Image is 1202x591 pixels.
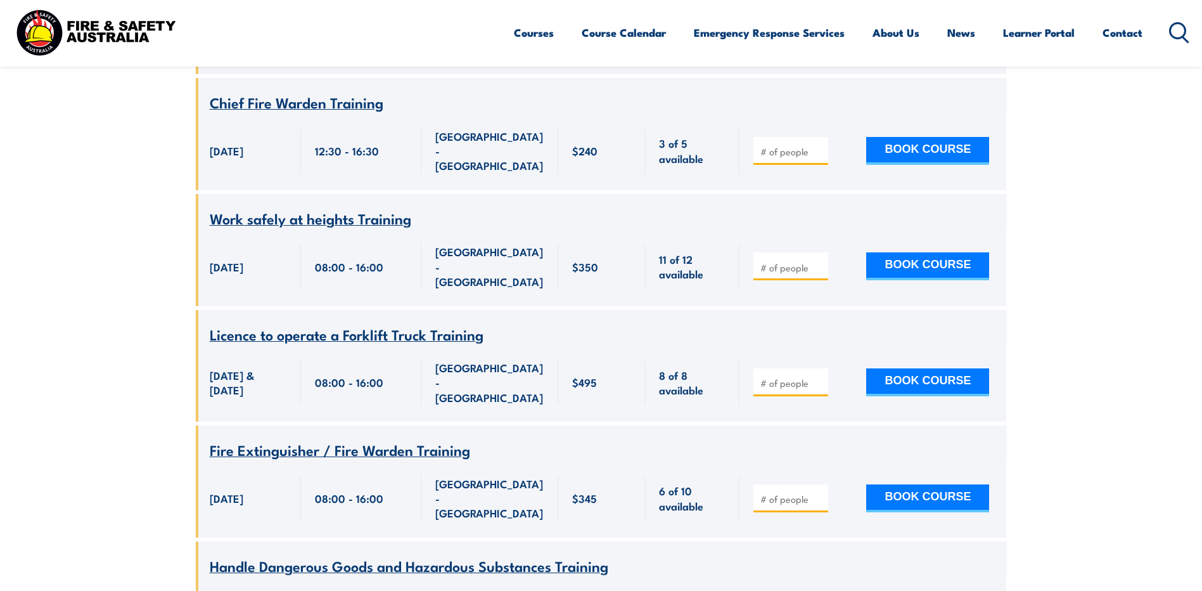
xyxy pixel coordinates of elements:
span: [DATE] [210,259,243,274]
span: [GEOGRAPHIC_DATA] - [GEOGRAPHIC_DATA] [435,129,544,173]
a: Work safely at heights Training [210,211,411,227]
input: # of people [760,145,824,158]
span: 08:00 - 16:00 [315,491,383,505]
input: # of people [760,261,824,274]
span: Chief Fire Warden Training [210,91,383,113]
a: Chief Fire Warden Training [210,95,383,111]
span: Handle Dangerous Goods and Hazardous Substances Training [210,555,608,576]
button: BOOK COURSE [866,137,989,165]
span: 08:00 - 16:00 [315,375,383,389]
a: Courses [514,16,554,49]
a: Fire Extinguisher / Fire Warden Training [210,443,470,458]
span: Licence to operate a Forklift Truck Training [210,323,483,345]
span: [DATE] & [DATE] [210,368,287,398]
span: 8 of 8 available [659,368,726,398]
span: $350 [572,259,598,274]
a: Contact [1103,16,1142,49]
a: Learner Portal [1003,16,1075,49]
a: News [947,16,975,49]
span: [DATE] [210,143,243,158]
span: 12:30 - 16:30 [315,143,379,158]
span: Fire Extinguisher / Fire Warden Training [210,439,470,460]
input: # of people [760,377,824,389]
span: [GEOGRAPHIC_DATA] - [GEOGRAPHIC_DATA] [435,244,544,289]
span: 11 of 12 available [659,252,726,282]
span: 08:00 - 16:00 [315,259,383,274]
button: BOOK COURSE [866,368,989,396]
button: BOOK COURSE [866,252,989,280]
span: Work safely at heights Training [210,207,411,229]
a: Course Calendar [582,16,666,49]
span: [GEOGRAPHIC_DATA] - [GEOGRAPHIC_DATA] [435,476,544,521]
a: Handle Dangerous Goods and Hazardous Substances Training [210,559,608,575]
span: 3 of 5 available [659,136,726,166]
a: Emergency Response Services [694,16,845,49]
span: [GEOGRAPHIC_DATA] - [GEOGRAPHIC_DATA] [435,360,544,405]
a: Licence to operate a Forklift Truck Training [210,327,483,343]
a: About Us [873,16,919,49]
span: $240 [572,143,598,158]
span: $495 [572,375,597,389]
button: BOOK COURSE [866,484,989,512]
span: [DATE] [210,491,243,505]
input: # of people [760,493,824,505]
span: 6 of 10 available [659,483,726,513]
span: $345 [572,491,597,505]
